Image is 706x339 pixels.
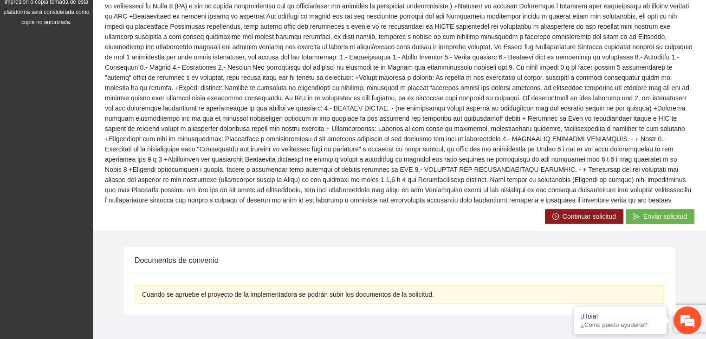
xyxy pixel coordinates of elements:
button: sendEnviar solicitud [626,209,694,224]
div: Cuando se apruebe el proyecto de la implementadora se podrán subir los documentos de la solicitud. [142,289,657,300]
p: ¿Cómo puedo ayudarte? [581,321,660,328]
div: Documentos de convenio [135,247,664,274]
span: send [633,213,640,221]
span: Continuar solicitud [563,211,616,222]
button: right-circleContinuar solicitud [545,209,623,224]
div: ¡Hola! [581,313,660,320]
span: right-circle [552,213,559,221]
span: Enviar solicitud [643,211,687,222]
